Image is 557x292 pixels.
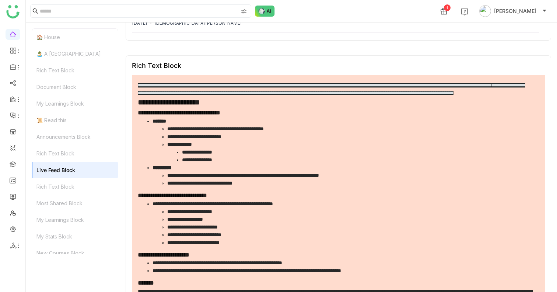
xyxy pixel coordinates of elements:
img: search-type.svg [241,8,247,14]
div: New Courses Block [32,245,118,261]
div: Document Block [32,79,118,95]
div: Most Shared Block [32,195,118,212]
button: [PERSON_NAME] [478,5,548,17]
div: Rich Text Block [132,62,181,69]
div: 🏝️ A [GEOGRAPHIC_DATA] [32,45,118,62]
div: Live Feed Block [32,162,118,178]
span: [PERSON_NAME] [494,7,536,15]
img: avatar [479,5,491,17]
div: [DATE] [132,20,147,27]
div: My Learnings Block [32,212,118,228]
div: Announcements Block [32,128,118,145]
div: Rich Text Block [32,178,118,195]
div: Rich Text Block [32,145,118,162]
div: My Learnings Block [32,95,118,112]
img: help.svg [461,8,468,16]
img: logo [6,5,20,18]
div: 1 [444,4,451,11]
div: 🏠 House [32,29,118,45]
div: My Stats Block [32,228,118,245]
img: ask-buddy-normal.svg [255,6,275,17]
div: 📜 Read this [32,112,118,128]
div: Rich Text Block [32,62,118,79]
div: [DEMOGRAPHIC_DATA][PERSON_NAME] [154,20,242,27]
